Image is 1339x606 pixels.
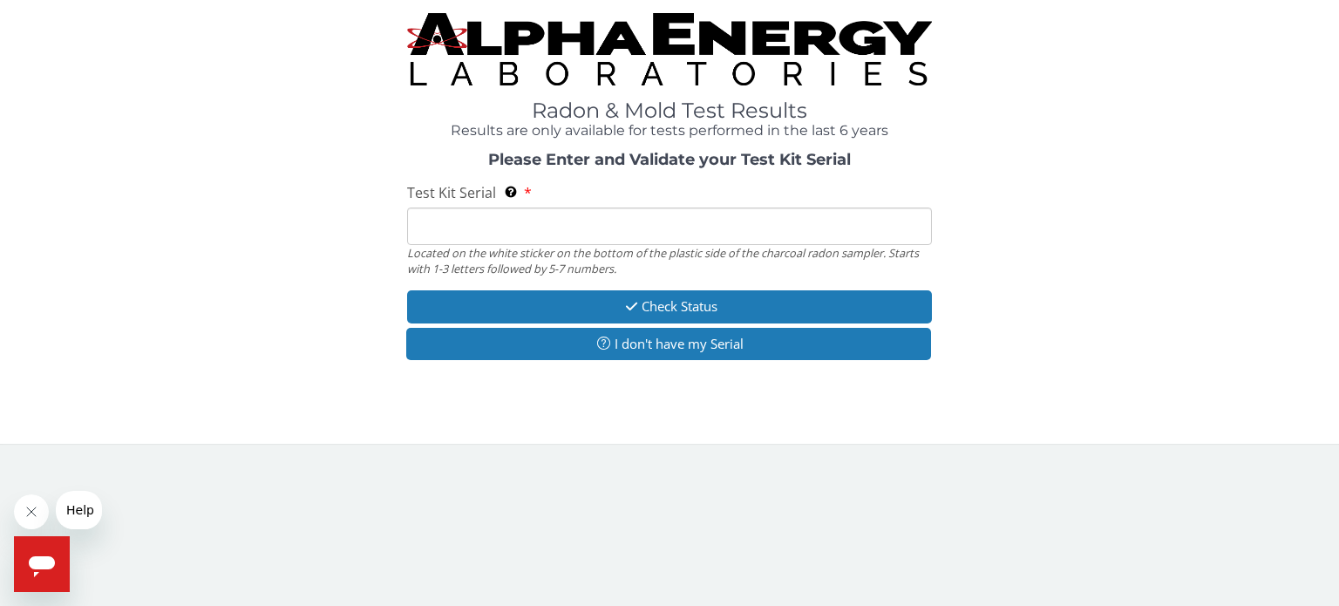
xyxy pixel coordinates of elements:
[407,245,932,277] div: Located on the white sticker on the bottom of the plastic side of the charcoal radon sampler. Sta...
[407,99,932,122] h1: Radon & Mold Test Results
[407,13,932,85] img: TightCrop.jpg
[488,150,851,169] strong: Please Enter and Validate your Test Kit Serial
[14,494,49,529] iframe: Close message
[407,183,496,202] span: Test Kit Serial
[407,123,932,139] h4: Results are only available for tests performed in the last 6 years
[14,536,70,592] iframe: Button to launch messaging window
[406,328,931,360] button: I don't have my Serial
[56,491,102,529] iframe: Message from company
[407,290,932,323] button: Check Status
